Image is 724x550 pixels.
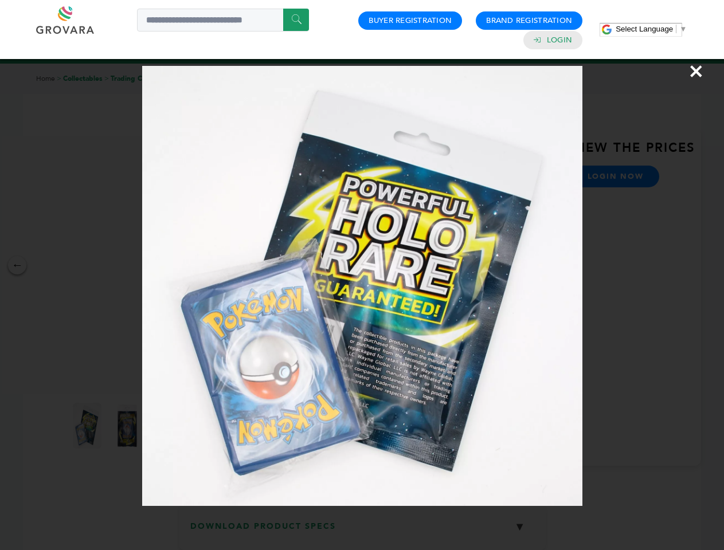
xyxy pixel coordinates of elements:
[137,9,309,32] input: Search a product or brand...
[616,25,687,33] a: Select Language​
[679,25,687,33] span: ▼
[688,55,704,87] span: ×
[676,25,676,33] span: ​
[547,35,572,45] a: Login
[142,66,582,506] img: Image Preview
[616,25,673,33] span: Select Language
[369,15,452,26] a: Buyer Registration
[486,15,572,26] a: Brand Registration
